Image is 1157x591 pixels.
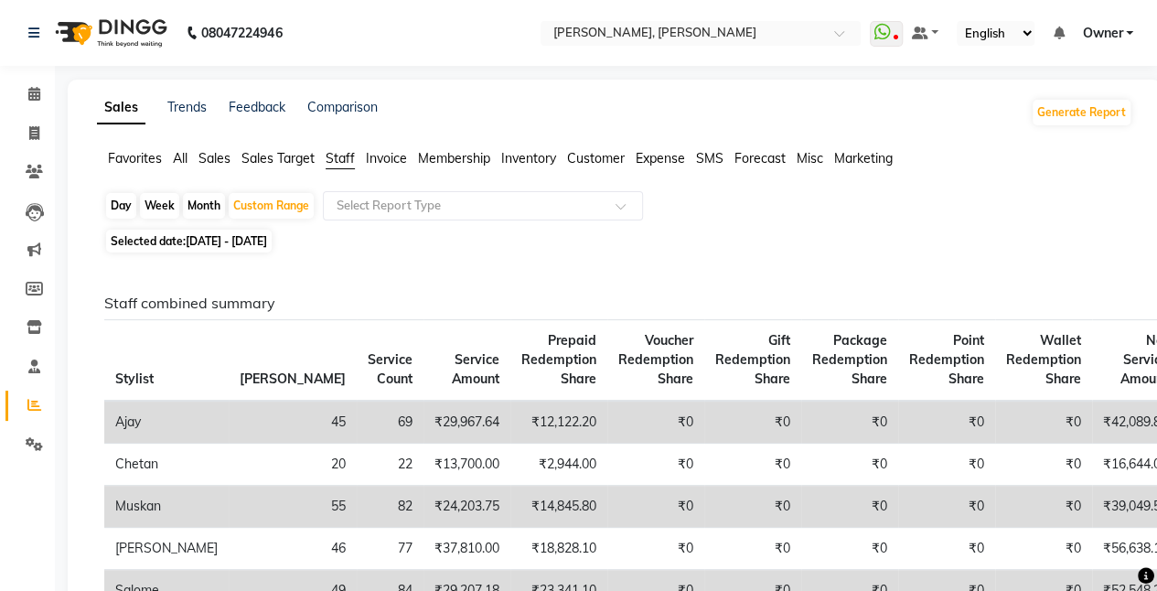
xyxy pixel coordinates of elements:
a: Comparison [307,99,378,115]
span: Inventory [501,150,556,167]
td: ₹24,203.75 [423,486,510,528]
span: Sales Target [241,150,315,167]
td: 45 [229,401,357,444]
span: Favorites [108,150,162,167]
td: ₹0 [995,486,1092,528]
td: 82 [357,486,423,528]
div: Day [106,193,136,219]
td: Ajay [104,401,229,444]
span: SMS [696,150,723,167]
span: Selected date: [106,230,272,253]
td: ₹0 [607,486,704,528]
td: 20 [229,444,357,486]
div: Week [140,193,179,219]
button: Generate Report [1033,100,1130,125]
span: Stylist [115,371,154,387]
td: ₹18,828.10 [510,528,607,570]
span: Customer [567,150,625,167]
img: logo [47,7,172,59]
span: Invoice [366,150,407,167]
td: 22 [357,444,423,486]
span: Marketing [834,150,893,167]
td: ₹0 [898,401,995,444]
td: ₹0 [801,444,898,486]
span: [PERSON_NAME] [240,371,346,387]
span: Forecast [734,150,786,167]
span: Voucher Redemption Share [618,332,693,387]
td: ₹0 [607,444,704,486]
a: Feedback [229,99,285,115]
td: Chetan [104,444,229,486]
td: ₹37,810.00 [423,528,510,570]
td: ₹0 [704,401,801,444]
a: Trends [167,99,207,115]
td: ₹14,845.80 [510,486,607,528]
td: [PERSON_NAME] [104,528,229,570]
td: ₹0 [704,444,801,486]
span: Gift Redemption Share [715,332,790,387]
span: Wallet Redemption Share [1006,332,1081,387]
td: 77 [357,528,423,570]
td: 55 [229,486,357,528]
td: ₹0 [898,486,995,528]
td: ₹0 [704,486,801,528]
td: ₹0 [995,401,1092,444]
td: ₹0 [801,528,898,570]
span: Service Count [368,351,412,387]
span: Sales [198,150,230,167]
span: Misc [797,150,823,167]
td: ₹13,700.00 [423,444,510,486]
td: Muskan [104,486,229,528]
td: ₹0 [995,528,1092,570]
div: Custom Range [229,193,314,219]
td: ₹0 [607,528,704,570]
td: ₹0 [801,401,898,444]
td: ₹2,944.00 [510,444,607,486]
b: 08047224946 [201,7,282,59]
td: ₹0 [995,444,1092,486]
span: Owner [1082,24,1122,43]
span: Staff [326,150,355,167]
span: Expense [636,150,685,167]
span: Service Amount [452,351,499,387]
td: ₹12,122.20 [510,401,607,444]
span: Package Redemption Share [812,332,887,387]
span: [DATE] - [DATE] [186,234,267,248]
h6: Staff combined summary [104,295,1118,312]
td: ₹0 [704,528,801,570]
span: Prepaid Redemption Share [521,332,596,387]
td: ₹0 [898,444,995,486]
td: ₹29,967.64 [423,401,510,444]
td: ₹0 [607,401,704,444]
span: Membership [418,150,490,167]
a: Sales [97,91,145,124]
span: Point Redemption Share [909,332,984,387]
td: ₹0 [898,528,995,570]
td: 46 [229,528,357,570]
td: 69 [357,401,423,444]
div: Month [183,193,225,219]
td: ₹0 [801,486,898,528]
span: All [173,150,187,167]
